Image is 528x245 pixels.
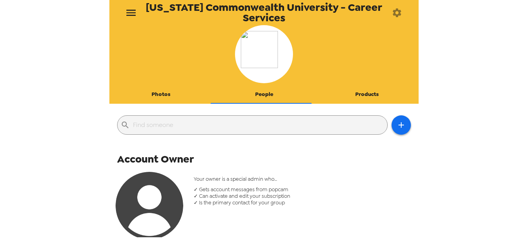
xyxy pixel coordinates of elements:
img: org logo [241,31,287,77]
button: People [213,85,316,104]
span: ✓ Can activate and edit your subscription [194,193,411,199]
span: ✓ Is the primary contact for your group [194,199,411,206]
input: Find someone [133,119,384,131]
span: [US_STATE] Commonwealth University - Career Services [143,2,384,23]
span: ✓ Gets account messages from popcam [194,186,411,193]
span: Account Owner [117,152,194,166]
span: Your owner is a special admin who… [194,176,411,182]
button: Products [315,85,419,104]
button: Photos [109,85,213,104]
